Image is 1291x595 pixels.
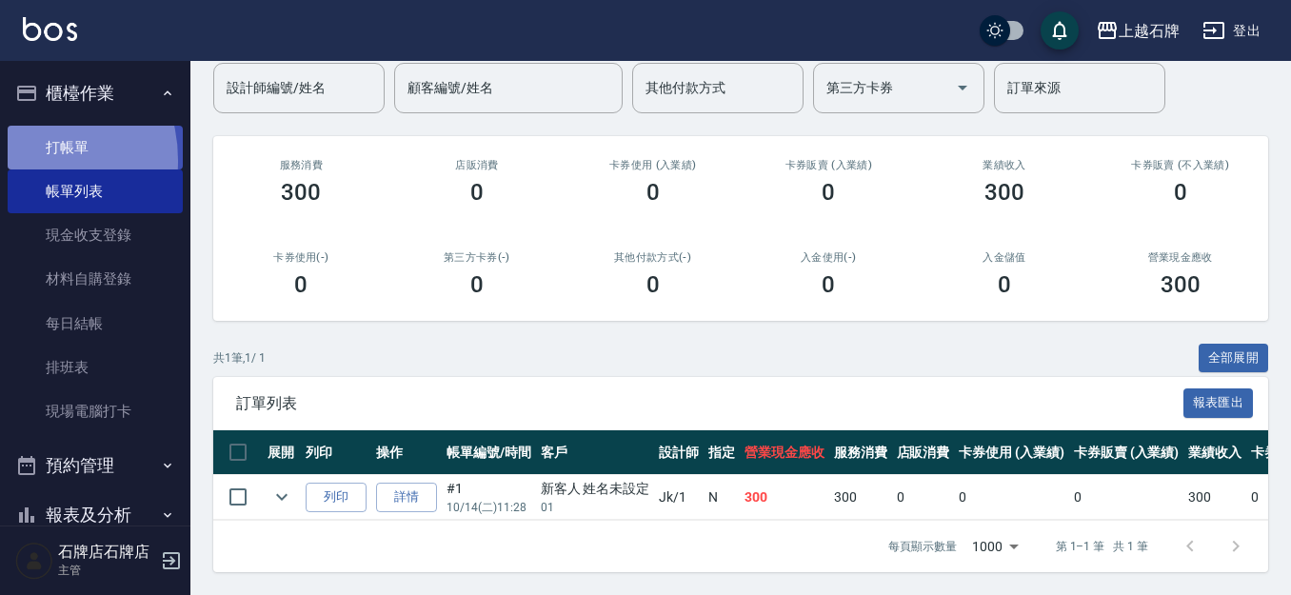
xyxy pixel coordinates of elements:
td: #1 [442,475,536,520]
button: 報表匯出 [1183,388,1254,418]
p: 共 1 筆, 1 / 1 [213,349,266,367]
h3: 服務消費 [236,159,367,171]
img: Logo [23,17,77,41]
button: 報表及分析 [8,490,183,540]
h3: 0 [646,271,660,298]
th: 操作 [371,430,442,475]
td: N [704,475,740,520]
a: 排班表 [8,346,183,389]
h2: 卡券使用(-) [236,251,367,264]
h2: 第三方卡券(-) [412,251,543,264]
h3: 0 [822,271,835,298]
h2: 營業現金應收 [1115,251,1245,264]
button: Open [947,72,978,103]
h3: 0 [294,271,308,298]
p: 第 1–1 筆 共 1 筆 [1056,538,1148,555]
button: expand row [268,483,296,511]
button: 登出 [1195,13,1268,49]
h3: 300 [1161,271,1201,298]
th: 業績收入 [1183,430,1246,475]
h2: 業績收入 [940,159,1070,171]
h2: 其他付款方式(-) [587,251,718,264]
h3: 300 [984,179,1024,206]
div: 上越石牌 [1119,19,1180,43]
div: 新客人 姓名未設定 [541,479,650,499]
th: 指定 [704,430,740,475]
h3: 0 [1174,179,1187,206]
a: 打帳單 [8,126,183,169]
img: Person [15,542,53,580]
th: 店販消費 [892,430,955,475]
h3: 300 [281,179,321,206]
td: 0 [892,475,955,520]
a: 帳單列表 [8,169,183,213]
button: 全部展開 [1199,344,1269,373]
a: 報表匯出 [1183,393,1254,411]
h3: 0 [470,179,484,206]
h2: 卡券販賣 (不入業績) [1115,159,1245,171]
button: 上越石牌 [1088,11,1187,50]
th: 列印 [301,430,371,475]
th: 卡券販賣 (入業績) [1069,430,1184,475]
h2: 入金儲值 [940,251,1070,264]
a: 現金收支登錄 [8,213,183,257]
th: 服務消費 [829,430,892,475]
a: 現場電腦打卡 [8,389,183,433]
td: 300 [829,475,892,520]
h3: 0 [998,271,1011,298]
p: 每頁顯示數量 [888,538,957,555]
p: 10/14 (二) 11:28 [447,499,531,516]
th: 設計師 [654,430,704,475]
td: 0 [1069,475,1184,520]
button: save [1041,11,1079,50]
th: 展開 [263,430,301,475]
div: 1000 [964,521,1025,572]
h3: 0 [822,179,835,206]
td: Jk /1 [654,475,704,520]
a: 每日結帳 [8,302,183,346]
button: 櫃檯作業 [8,69,183,118]
td: 0 [954,475,1069,520]
th: 卡券使用 (入業績) [954,430,1069,475]
h2: 入金使用(-) [764,251,894,264]
a: 詳情 [376,483,437,512]
th: 帳單編號/時間 [442,430,536,475]
p: 主管 [58,562,155,579]
button: 預約管理 [8,441,183,490]
h3: 0 [470,271,484,298]
p: 01 [541,499,650,516]
h2: 卡券使用 (入業績) [587,159,718,171]
td: 300 [1183,475,1246,520]
th: 客戶 [536,430,655,475]
th: 營業現金應收 [740,430,829,475]
h2: 卡券販賣 (入業績) [764,159,894,171]
td: 300 [740,475,829,520]
h5: 石牌店石牌店 [58,543,155,562]
h2: 店販消費 [412,159,543,171]
a: 材料自購登錄 [8,257,183,301]
span: 訂單列表 [236,394,1183,413]
button: 列印 [306,483,367,512]
h3: 0 [646,179,660,206]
